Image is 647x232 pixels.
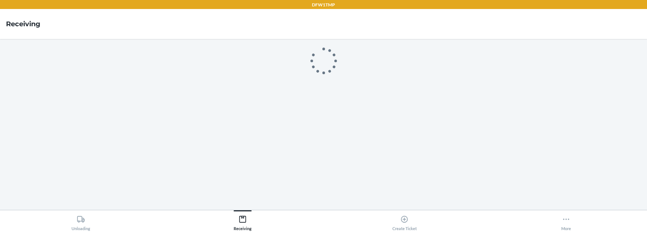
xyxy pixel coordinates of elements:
div: Unloading [72,212,90,231]
button: Receiving [162,210,323,231]
div: Create Ticket [392,212,417,231]
h4: Receiving [6,19,40,29]
p: DFW1TMP [312,1,335,8]
button: Create Ticket [323,210,485,231]
div: Receiving [234,212,252,231]
button: More [485,210,647,231]
div: More [561,212,571,231]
